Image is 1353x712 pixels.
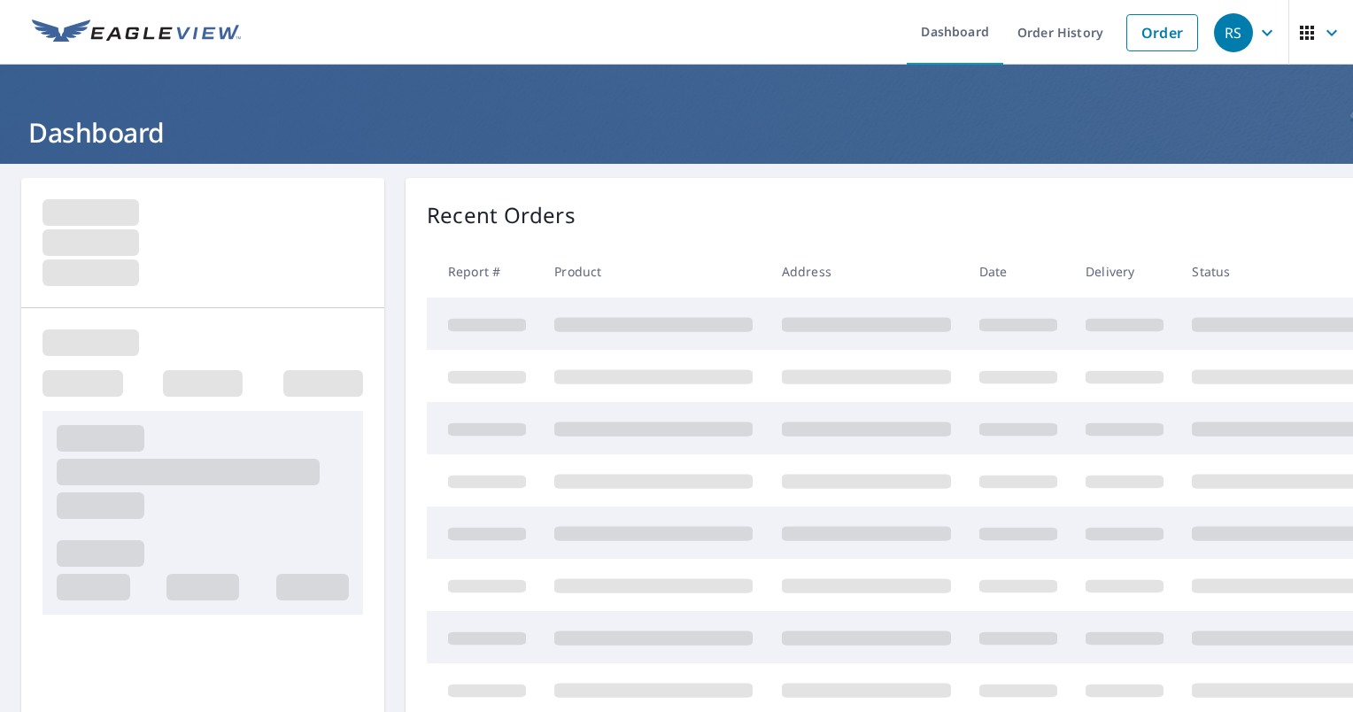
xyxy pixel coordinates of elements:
th: Product [540,245,767,298]
h1: Dashboard [21,114,1332,151]
p: Recent Orders [427,199,576,231]
th: Report # [427,245,540,298]
a: Order [1126,14,1198,51]
th: Address [768,245,965,298]
img: EV Logo [32,19,241,46]
div: RS [1214,13,1253,52]
th: Delivery [1071,245,1178,298]
th: Date [965,245,1071,298]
